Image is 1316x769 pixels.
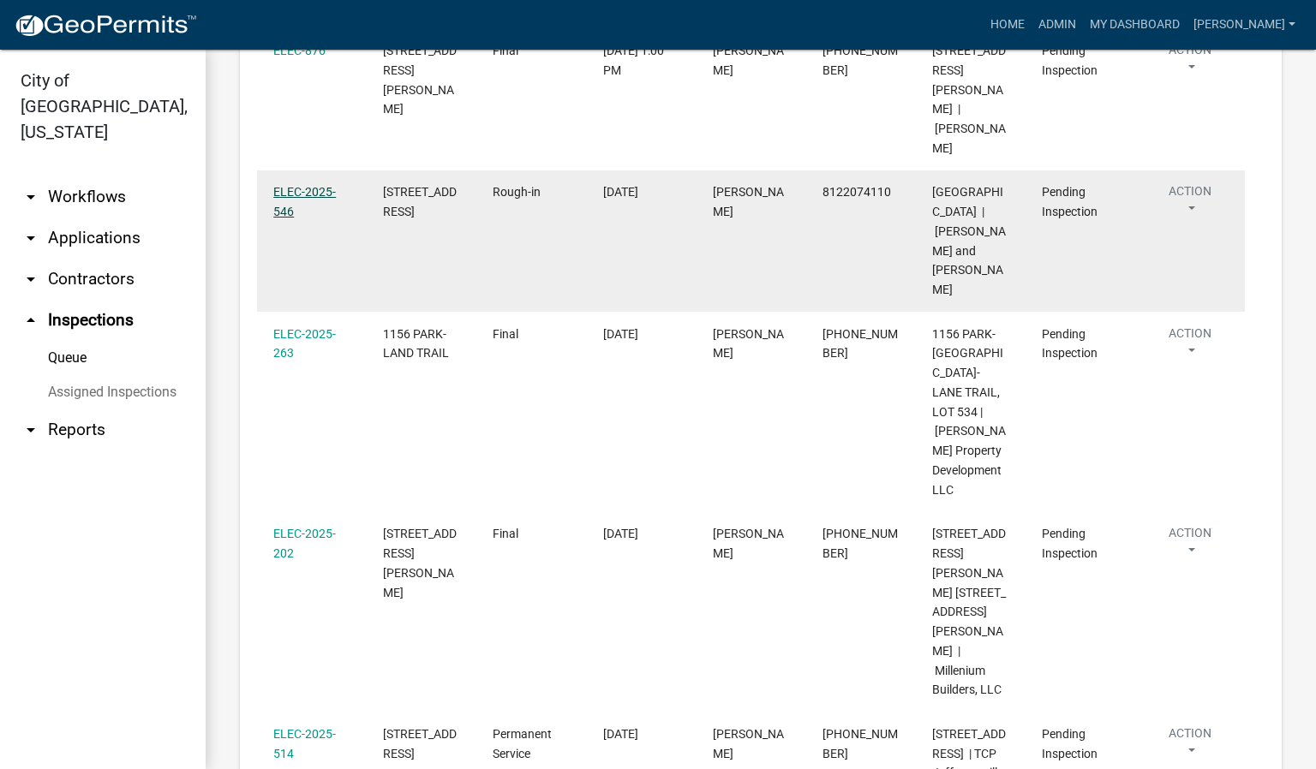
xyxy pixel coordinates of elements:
div: [DATE] [603,182,680,202]
span: Pending Inspection [1042,527,1098,560]
span: Pending Inspection [1042,185,1098,218]
div: [DATE] [603,524,680,544]
span: 502-797-1834 [822,527,898,560]
i: arrow_drop_down [21,187,41,207]
span: Pending Inspection [1042,727,1098,760]
span: 1156 PARK-LAND TRAIL 1156 PARK-LANE TRAIL, LOT 534 | Ellings Property Development LLC [932,327,1006,497]
span: 5412 HAMBURG PIKE | Poe Misty and Matthew [932,185,1006,296]
a: My Dashboard [1083,9,1187,41]
a: [PERSON_NAME] [1187,9,1302,41]
span: 8122074110 [822,185,891,199]
span: 502-664-0569 [822,327,898,361]
a: ELEC-2025-546 [273,185,336,218]
div: [DATE] [603,325,680,344]
a: Admin [1032,9,1083,41]
span: 229 HOPKINS LANE [383,527,457,599]
i: arrow_drop_down [21,420,41,440]
button: Action [1151,41,1229,84]
button: Action [1151,524,1229,567]
a: Home [984,9,1032,41]
span: 229 HOPKINS LANE 229 Hopkins Lane | Millenium Builders, LLC [932,527,1006,696]
div: [DATE] 1:00 PM [603,41,680,80]
span: Final [493,527,518,540]
span: Pending Inspection [1042,44,1098,77]
span: Craig Hinkle [713,185,784,218]
span: Rough-in [493,185,541,199]
span: 322 MARY STREET | Scoarta Mihai [932,44,1006,155]
span: Mickey Anderson [713,727,784,760]
span: 812-786-2199 [822,727,898,760]
a: ELEC-876 [273,44,326,57]
span: Final [493,327,518,341]
span: 5412 HAMBURG PIKE [383,185,457,218]
span: 1156 PARK-LAND TRAIL [383,327,449,361]
button: Action [1151,182,1229,225]
i: arrow_drop_down [21,228,41,248]
span: MELINDA JOHNS [713,527,784,560]
span: MIHAI [713,44,784,77]
span: MIKE [713,327,784,361]
span: 3015 E TENTH STREET [383,727,457,760]
a: ELEC-2025-202 [273,527,336,560]
i: arrow_drop_up [21,310,41,331]
a: ELEC-2025-263 [273,327,336,361]
span: Permanent Service [493,727,552,760]
span: 502-298-0503 [822,44,898,77]
div: [DATE] [603,724,680,744]
a: ELEC-2025-514 [273,727,336,760]
span: Pending Inspection [1042,327,1098,361]
button: Action [1151,724,1229,767]
button: Action [1151,325,1229,367]
span: Final [493,44,518,57]
i: arrow_drop_down [21,269,41,289]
